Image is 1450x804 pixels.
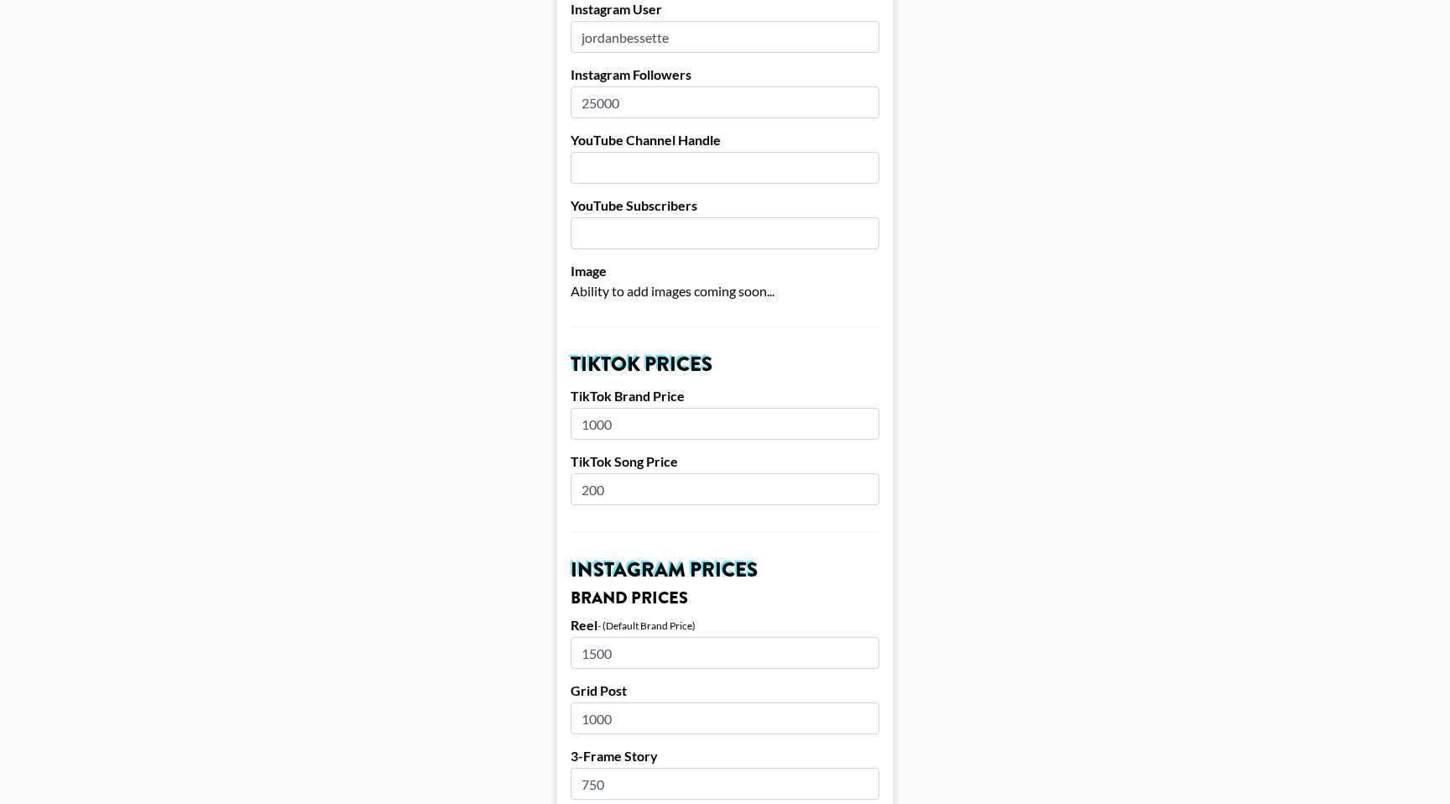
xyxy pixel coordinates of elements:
[571,263,879,279] label: Image
[571,283,775,299] span: Ability to add images coming soon...
[571,388,879,405] label: TikTok Brand Price
[571,617,597,634] label: Reel
[571,748,879,765] label: 3-Frame Story
[597,619,696,632] div: - (Default Brand Price)
[571,682,879,699] label: Grid Post
[571,560,879,580] h2: Instagram Prices
[571,453,879,470] label: TikTok Song Price
[571,66,879,83] label: Instagram Followers
[571,1,879,18] label: Instagram User
[571,354,879,374] h2: TikTok Prices
[571,590,879,607] h3: Brand Prices
[571,132,879,149] label: YouTube Channel Handle
[571,197,879,214] label: YouTube Subscribers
